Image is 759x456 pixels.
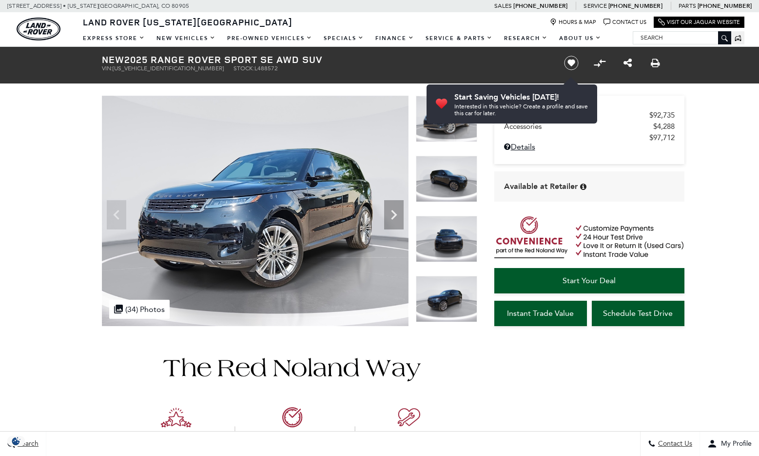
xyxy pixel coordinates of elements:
span: [US_VEHICLE_IDENTIFICATION_NUMBER] [113,65,224,72]
a: New Vehicles [151,30,221,47]
a: Instant Trade Value [494,301,587,326]
a: Schedule Test Drive [592,301,684,326]
a: [PHONE_NUMBER] [513,2,567,10]
input: Search [633,32,731,43]
img: New 2025 Santorini Black Land Rover SE image 2 [416,156,477,202]
img: New 2025 Santorini Black Land Rover SE image 1 [102,96,409,326]
img: Opt-Out Icon [5,436,27,446]
span: Instant Trade Value [507,309,574,318]
span: $4,288 [653,122,675,131]
a: Finance [370,30,420,47]
span: Stock: [234,65,254,72]
span: Available at Retailer [504,181,578,192]
a: Accessories $4,288 [504,122,675,131]
a: Start Your Deal [494,268,684,293]
span: Schedule Test Drive [603,309,673,318]
a: Research [498,30,553,47]
span: Start Your Deal [563,276,616,285]
span: Land Rover [US_STATE][GEOGRAPHIC_DATA] [83,16,292,28]
a: EXPRESS STORE [77,30,151,47]
a: Visit Our Jaguar Website [658,19,740,26]
a: Details [504,142,675,151]
a: Land Rover [US_STATE][GEOGRAPHIC_DATA] [77,16,298,28]
img: Land Rover [17,18,60,41]
img: New 2025 Santorini Black Land Rover SE image 1 [416,96,477,142]
div: Vehicle is in stock and ready for immediate delivery. Due to demand, availability is subject to c... [580,183,586,190]
span: $97,712 [649,133,675,142]
span: Accessories [504,122,653,131]
span: Service [584,2,606,9]
a: MSRP $92,735 [504,111,675,120]
button: Save vehicle [561,55,582,71]
a: Specials [318,30,370,47]
h1: 2025 Range Rover Sport SE AWD SUV [102,54,548,65]
a: Pre-Owned Vehicles [221,30,318,47]
span: My Profile [717,440,752,448]
a: $97,712 [504,133,675,142]
a: Hours & Map [550,19,596,26]
a: land-rover [17,18,60,41]
img: New 2025 Santorini Black Land Rover SE image 4 [416,276,477,322]
a: [PHONE_NUMBER] [698,2,752,10]
span: $92,735 [649,111,675,120]
section: Click to Open Cookie Consent Modal [5,436,27,446]
a: Print this New 2025 Range Rover Sport SE AWD SUV [651,57,660,69]
strong: New [102,53,124,66]
a: [PHONE_NUMBER] [608,2,662,10]
span: Parts [679,2,696,9]
div: (34) Photos [109,300,170,319]
button: Compare vehicle [592,56,607,70]
span: MSRP [504,111,649,120]
img: New 2025 Santorini Black Land Rover SE image 3 [416,216,477,262]
div: Next [384,200,404,229]
button: Open user profile menu [700,432,759,456]
a: Service & Parts [420,30,498,47]
a: Share this New 2025 Range Rover Sport SE AWD SUV [623,57,632,69]
a: [STREET_ADDRESS] • [US_STATE][GEOGRAPHIC_DATA], CO 80905 [7,2,189,9]
a: Contact Us [603,19,646,26]
span: VIN: [102,65,113,72]
nav: Main Navigation [77,30,607,47]
a: About Us [553,30,607,47]
span: L488572 [254,65,278,72]
span: Contact Us [656,440,692,448]
span: Sales [494,2,512,9]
